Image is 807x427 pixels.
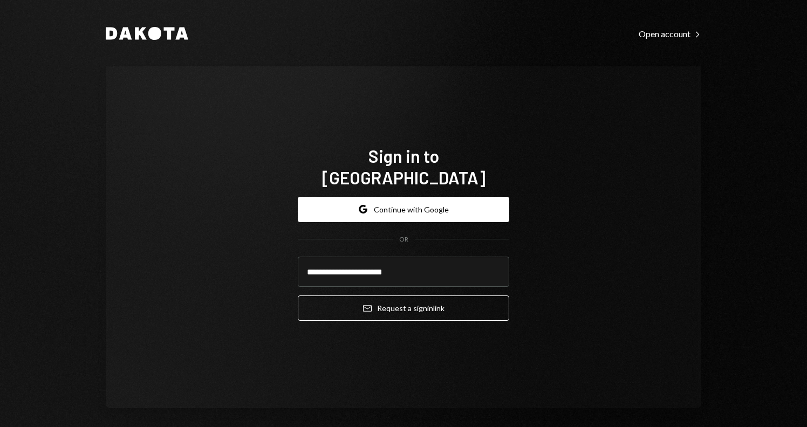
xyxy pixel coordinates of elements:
[639,29,701,39] div: Open account
[639,27,701,39] a: Open account
[298,197,509,222] button: Continue with Google
[399,235,408,244] div: OR
[298,145,509,188] h1: Sign in to [GEOGRAPHIC_DATA]
[298,295,509,321] button: Request a signinlink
